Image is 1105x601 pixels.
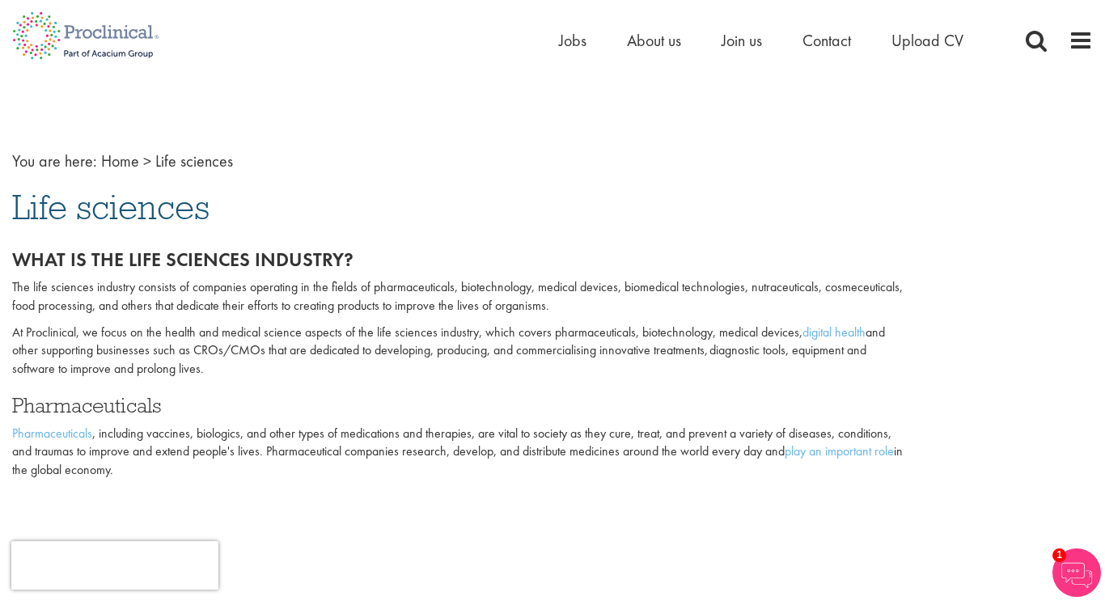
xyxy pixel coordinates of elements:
span: > [143,150,151,171]
a: play an important role [785,442,894,459]
a: Contact [802,30,851,51]
iframe: reCAPTCHA [11,541,218,590]
a: Jobs [559,30,586,51]
a: Pharmaceuticals [12,425,92,442]
p: At Proclinical, we focus on the health and medical science aspects of the life sciences industry,... [12,324,908,379]
a: About us [627,30,681,51]
img: Chatbot [1052,548,1101,597]
a: digital health [802,324,866,341]
p: , including vaccines, biologics, and other types of medications and therapies, are vital to socie... [12,425,908,480]
a: Join us [722,30,762,51]
span: 1 [1052,548,1066,562]
span: Life sciences [155,150,233,171]
a: Upload CV [891,30,963,51]
h3: Pharmaceuticals [12,395,908,416]
span: Life sciences [12,185,210,229]
span: You are here: [12,150,97,171]
a: breadcrumb link [101,150,139,171]
h2: What is the life sciences industry? [12,249,908,270]
p: The life sciences industry consists of companies operating in the fields of pharmaceuticals, biot... [12,278,908,315]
